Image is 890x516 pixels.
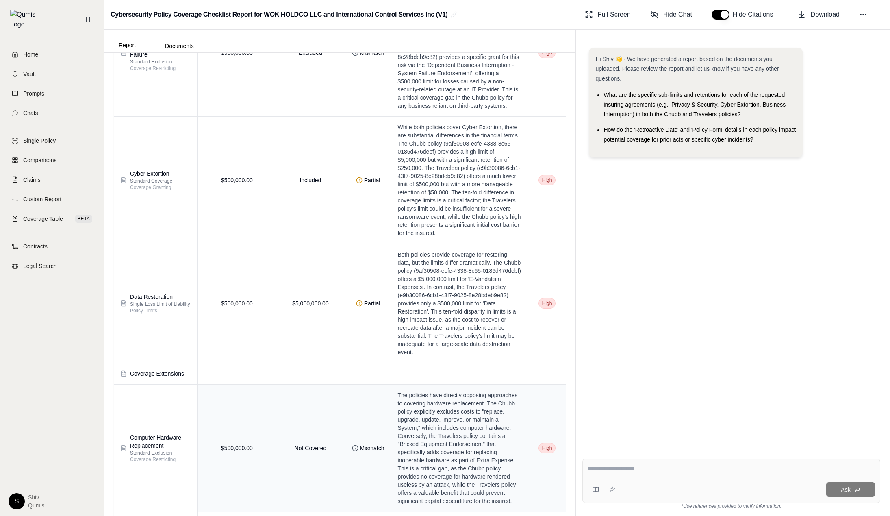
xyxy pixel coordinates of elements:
span: Included [300,176,321,184]
div: Coverage Restricting [130,456,191,463]
span: Hide Chat [663,10,692,20]
button: Documents [150,39,208,52]
div: *Use references provided to verify information. [582,503,880,509]
div: Coverage Extensions [130,370,184,378]
span: High [538,48,556,58]
button: Report [104,39,150,52]
div: Single Loss Limit of Liability [130,301,190,307]
span: Download [811,10,840,20]
button: Ask [826,482,875,497]
a: Prompts [5,85,99,102]
span: Legal Search [23,262,57,270]
span: Mismatch [360,49,384,57]
span: Hide Citations [733,10,778,20]
span: High [538,443,556,453]
span: Not Covered [295,444,327,452]
span: High [538,298,556,309]
span: Contracts [23,242,48,250]
span: $500,000.00 [221,444,253,452]
a: Coverage TableBETA [5,210,99,228]
span: Coverage Table [23,215,63,223]
p: While both policies cover Cyber Extortion, there are substantial differences in the financial ter... [397,123,521,237]
span: BETA [75,215,92,223]
span: Claims [23,176,41,184]
span: Partial [364,176,380,184]
button: Collapse sidebar [81,13,94,26]
a: Single Policy [5,132,99,150]
span: Vault [23,70,36,78]
span: Custom Report [23,195,61,203]
img: Qumis Logo [10,10,41,29]
span: Prompts [23,89,44,98]
span: Excluded [299,49,322,57]
span: Qumis [28,501,44,509]
span: Shiv [28,493,44,501]
span: - [310,370,312,378]
span: Hi Shiv 👋 - We have generated a report based on the documents you uploaded. Please review the rep... [595,56,779,82]
a: Contracts [5,237,99,255]
span: Full Screen [598,10,631,20]
span: High [538,175,556,185]
span: $500,000.00 [221,49,253,57]
div: Coverage Granting [130,184,172,191]
button: Download [794,7,843,23]
span: How do the 'Retroactive Date' and 'Policy Form' details in each policy impact potential coverage ... [603,126,796,143]
div: S [9,493,25,509]
button: Full Screen [582,7,634,23]
span: What are the specific sub-limits and retentions for each of the requested insuring agreements (e.... [603,91,786,118]
span: - [236,370,238,378]
div: Standard Coverage [130,178,172,184]
p: Both policies provide coverage for restoring data, but the limits differ dramatically. The Chubb ... [397,250,521,356]
div: Cyber Extortion [130,170,172,178]
div: Standard Exclusion [130,450,191,456]
span: Home [23,50,38,59]
a: Claims [5,171,99,189]
div: Policy Limits [130,307,190,314]
p: The policies have directly opposing approaches to covering hardware replacement. The Chubb policy... [397,391,521,505]
div: Computer Hardware Replacement [130,433,191,450]
span: Mismatch [360,444,384,452]
span: Ask [841,486,850,493]
a: Home [5,46,99,63]
a: Comparisons [5,151,99,169]
a: Custom Report [5,190,99,208]
h2: Cybersecurity Policy Coverage Checklist Report for WOK HOLDCO LLC and International Control Servi... [111,7,447,22]
div: Standard Exclusion [130,59,191,65]
span: $5,000,000.00 [292,299,329,307]
span: Single Policy [23,137,56,145]
a: Vault [5,65,99,83]
span: Comparisons [23,156,56,164]
span: $500,000.00 [221,299,253,307]
button: Hide Chat [647,7,695,23]
span: Partial [364,299,380,307]
div: Coverage Restricting [130,65,191,72]
span: $500,000.00 [221,176,253,184]
a: Legal Search [5,257,99,275]
a: Chats [5,104,99,122]
span: Chats [23,109,38,117]
div: Data Restoration [130,293,190,301]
